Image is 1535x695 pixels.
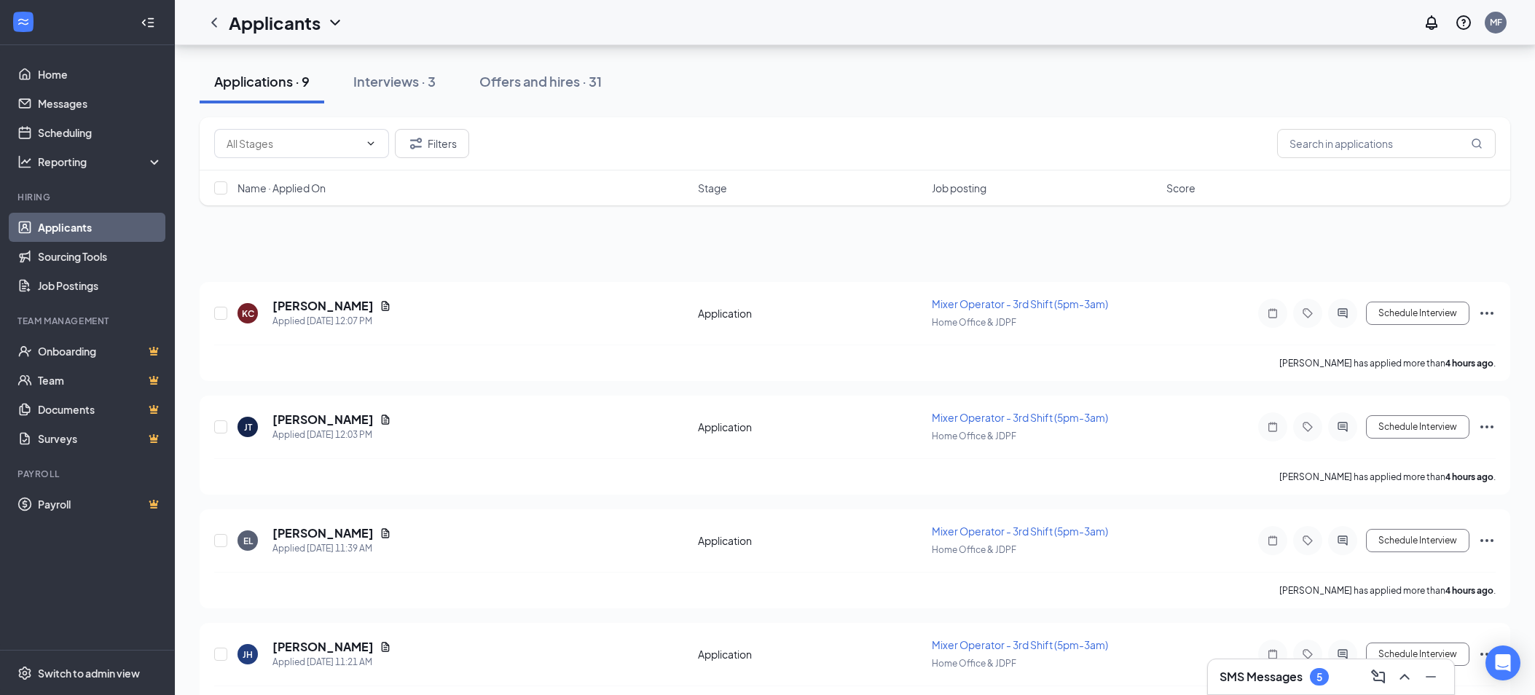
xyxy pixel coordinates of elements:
[38,490,162,519] a: PayrollCrown
[1334,421,1351,433] svg: ActiveChat
[272,655,391,670] div: Applied [DATE] 11:21 AM
[932,658,1016,669] span: Home Office & JDPF
[1279,471,1496,483] p: [PERSON_NAME] has applied more than .
[272,639,374,655] h5: [PERSON_NAME]
[1445,358,1493,369] b: 4 hours ago
[1478,645,1496,663] svg: Ellipses
[932,544,1016,555] span: Home Office & JDPF
[1445,471,1493,482] b: 4 hours ago
[380,641,391,653] svg: Document
[272,298,374,314] h5: [PERSON_NAME]
[243,648,253,661] div: JH
[1478,532,1496,549] svg: Ellipses
[1366,415,1469,439] button: Schedule Interview
[1370,668,1387,686] svg: ComposeMessage
[1264,535,1281,546] svg: Note
[227,136,359,152] input: All Stages
[698,533,924,548] div: Application
[17,191,160,203] div: Hiring
[1478,418,1496,436] svg: Ellipses
[214,72,310,90] div: Applications · 9
[1299,648,1316,660] svg: Tag
[1334,648,1351,660] svg: ActiveChat
[1393,665,1416,688] button: ChevronUp
[932,297,1108,310] span: Mixer Operator - 3rd Shift (5pm-3am)
[1419,665,1442,688] button: Minimize
[237,181,326,195] span: Name · Applied On
[38,395,162,424] a: DocumentsCrown
[38,242,162,271] a: Sourcing Tools
[1485,645,1520,680] div: Open Intercom Messenger
[1455,14,1472,31] svg: QuestionInfo
[1264,648,1281,660] svg: Note
[38,337,162,366] a: OnboardingCrown
[272,314,391,329] div: Applied [DATE] 12:07 PM
[242,307,254,320] div: KC
[272,428,391,442] div: Applied [DATE] 12:03 PM
[353,72,436,90] div: Interviews · 3
[1478,305,1496,322] svg: Ellipses
[1299,421,1316,433] svg: Tag
[1279,357,1496,369] p: [PERSON_NAME] has applied more than .
[380,414,391,425] svg: Document
[932,638,1108,651] span: Mixer Operator - 3rd Shift (5pm-3am)
[38,366,162,395] a: TeamCrown
[1316,671,1322,683] div: 5
[272,412,374,428] h5: [PERSON_NAME]
[272,525,374,541] h5: [PERSON_NAME]
[932,525,1108,538] span: Mixer Operator - 3rd Shift (5pm-3am)
[395,129,469,158] button: Filter Filters
[698,420,924,434] div: Application
[141,15,155,30] svg: Collapse
[38,424,162,453] a: SurveysCrown
[1471,138,1483,149] svg: MagnifyingGlass
[932,317,1016,328] span: Home Office & JDPF
[1299,535,1316,546] svg: Tag
[698,181,727,195] span: Stage
[17,315,160,327] div: Team Management
[407,135,425,152] svg: Filter
[243,535,253,547] div: EL
[1366,302,1469,325] button: Schedule Interview
[698,306,924,321] div: Application
[1490,16,1502,28] div: MF
[38,89,162,118] a: Messages
[17,468,160,480] div: Payroll
[1445,585,1493,596] b: 4 hours ago
[1279,584,1496,597] p: [PERSON_NAME] has applied more than .
[17,154,32,169] svg: Analysis
[38,271,162,300] a: Job Postings
[272,541,391,556] div: Applied [DATE] 11:39 AM
[698,647,924,661] div: Application
[479,72,602,90] div: Offers and hires · 31
[1334,535,1351,546] svg: ActiveChat
[1423,14,1440,31] svg: Notifications
[38,60,162,89] a: Home
[932,431,1016,441] span: Home Office & JDPF
[380,300,391,312] svg: Document
[326,14,344,31] svg: ChevronDown
[38,118,162,147] a: Scheduling
[205,14,223,31] svg: ChevronLeft
[17,666,32,680] svg: Settings
[932,181,986,195] span: Job posting
[38,154,163,169] div: Reporting
[1396,668,1413,686] svg: ChevronUp
[1166,181,1196,195] span: Score
[1366,529,1469,552] button: Schedule Interview
[1277,129,1496,158] input: Search in applications
[229,10,321,35] h1: Applicants
[244,421,252,433] div: JT
[1366,643,1469,666] button: Schedule Interview
[932,411,1108,424] span: Mixer Operator - 3rd Shift (5pm-3am)
[380,527,391,539] svg: Document
[1334,307,1351,319] svg: ActiveChat
[1264,421,1281,433] svg: Note
[16,15,31,29] svg: WorkstreamLogo
[38,666,140,680] div: Switch to admin view
[1367,665,1390,688] button: ComposeMessage
[38,213,162,242] a: Applicants
[1220,669,1303,685] h3: SMS Messages
[365,138,377,149] svg: ChevronDown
